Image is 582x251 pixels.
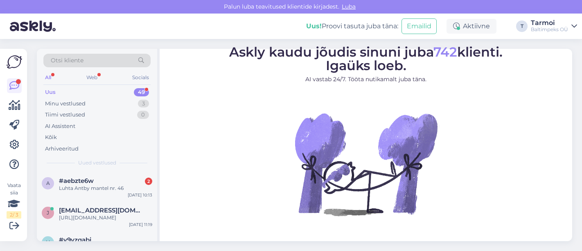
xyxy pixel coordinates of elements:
div: Socials [131,72,151,83]
span: #aebzte6w [59,177,94,185]
img: No Chat active [292,90,440,238]
b: Uus! [306,22,322,30]
div: Aktiivne [447,19,496,34]
div: 2 / 3 [7,211,21,219]
div: Arhiveeritud [45,145,79,153]
div: Web [85,72,99,83]
a: TarmoiBaltimpeks OÜ [531,20,577,33]
div: Luhta Antby mantel nr. 46 [59,185,152,192]
span: Askly kaudu jõudis sinuni juba klienti. Igaüks loeb. [229,44,503,73]
div: Baltimpeks OÜ [531,26,568,33]
div: Vaata siia [7,182,21,219]
img: Askly Logo [7,55,22,68]
div: Kõik [45,133,57,141]
div: [URL][DOMAIN_NAME] [59,214,152,221]
div: All [43,72,53,83]
div: 0 [137,111,149,119]
div: [DATE] 10:13 [128,192,152,198]
span: #v9yzqabi [59,236,91,244]
span: v [46,239,50,245]
div: AI Assistent [45,122,75,130]
div: [DATE] 11:19 [129,221,152,228]
div: T [516,21,528,32]
div: 49 [134,88,149,96]
div: Tiimi vestlused [45,111,85,119]
div: Tarmoi [531,20,568,26]
span: 742 [433,44,457,60]
button: Emailid [402,18,437,34]
div: 2 [145,178,152,185]
span: juriov@gmail.com [59,207,144,214]
div: Minu vestlused [45,100,86,108]
p: AI vastab 24/7. Tööta nutikamalt juba täna. [229,75,503,84]
span: j [47,210,49,216]
div: Uus [45,88,56,96]
span: Otsi kliente [51,56,83,65]
span: Luba [339,3,358,10]
span: a [46,180,50,186]
span: Uued vestlused [78,159,116,167]
div: 3 [138,100,149,108]
div: Proovi tasuta juba täna: [306,21,398,31]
